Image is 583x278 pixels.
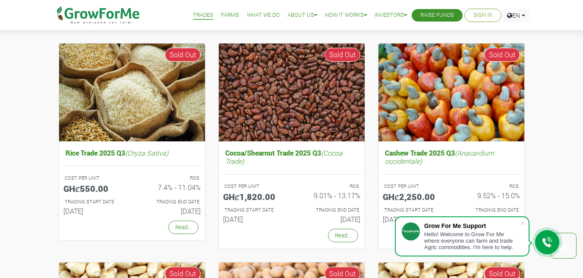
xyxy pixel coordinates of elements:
[299,206,359,214] p: Estimated Trading End Date
[224,183,284,190] p: COST PER UNIT
[63,147,201,219] a: Rice Trade 2025 Q3(Oryza Sativa) COST PER UNIT GHȼ550.00 ROS 7.4% - 11.04% TRADING START DATE [DA...
[459,183,519,190] p: ROS
[140,198,199,206] p: Estimated Trading End Date
[65,175,124,182] p: COST PER UNIT
[383,147,520,167] h5: Cashew Trade 2025 Q3
[473,11,492,20] a: Sign In
[328,229,358,242] a: Read...
[325,11,367,20] a: How it Works
[424,222,520,229] div: Grow For Me Support
[298,215,360,223] h6: [DATE]
[63,207,126,215] h6: [DATE]
[140,175,199,182] p: ROS
[298,191,360,200] h6: 9.01% - 13.17%
[165,48,201,62] span: Sold Out
[383,215,445,223] h6: [DATE]
[59,44,205,141] img: growforme image
[219,44,365,141] img: growforme image
[193,11,213,20] a: Trades
[375,11,407,20] a: Investors
[384,183,444,190] p: COST PER UNIT
[503,9,529,22] a: EN
[223,215,285,223] h6: [DATE]
[458,215,520,223] h6: [DATE]
[459,206,519,214] p: Estimated Trading End Date
[168,221,199,234] a: Read...
[383,147,520,227] a: Cashew Trade 2025 Q3(Anacardium occidentale) COST PER UNIT GHȼ2,250.00 ROS 9.52% - 15.0% TRADING ...
[385,148,494,166] i: (Anacardium occidentale)
[247,11,280,20] a: What We Do
[223,147,360,167] h5: Cocoa/Shearnut Trade 2025 Q3
[139,207,201,215] h6: [DATE]
[221,11,239,20] a: Farms
[223,191,285,202] h5: GHȼ1,820.00
[325,48,360,62] span: Sold Out
[384,206,444,214] p: Estimated Trading Start Date
[139,183,201,191] h6: 7.4% - 11.04%
[63,183,126,194] h5: GHȼ550.00
[383,191,445,202] h5: GHȼ2,250.00
[65,198,124,206] p: Estimated Trading Start Date
[223,147,360,227] a: Cocoa/Shearnut Trade 2025 Q3(Cocoa Trade) COST PER UNIT GHȼ1,820.00 ROS 9.01% - 13.17% TRADING ST...
[420,11,454,20] a: Raise Funds
[225,148,343,166] i: (Cocoa Trade)
[378,44,524,141] img: growforme image
[484,48,520,62] span: Sold Out
[299,183,359,190] p: ROS
[125,148,168,157] i: (Oryza Sativa)
[63,147,201,159] h5: Rice Trade 2025 Q3
[424,231,520,250] div: Hello! Welcome to Grow For Me where everyone can farm and trade Agric commodities. I'm here to help.
[224,206,284,214] p: Estimated Trading Start Date
[458,191,520,200] h6: 9.52% - 15.0%
[287,11,317,20] a: About Us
